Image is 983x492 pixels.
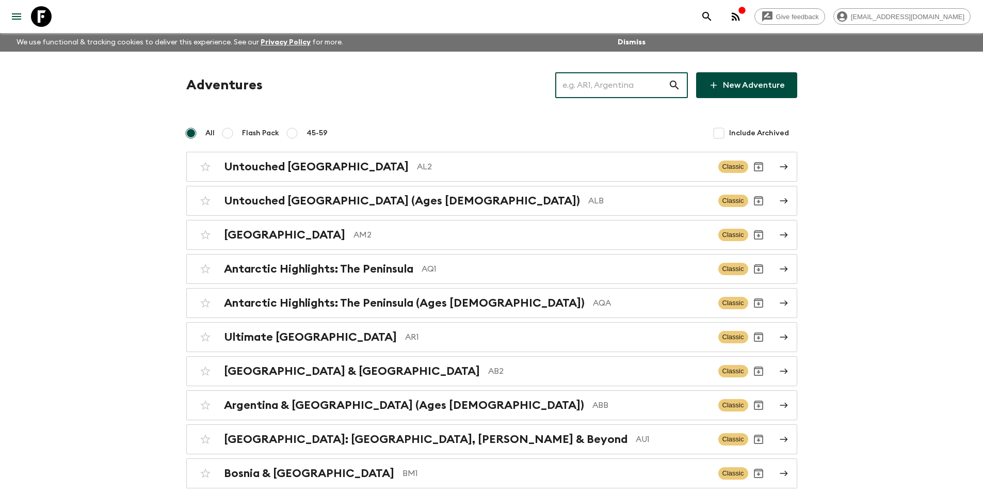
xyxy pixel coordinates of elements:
[748,395,769,416] button: Archive
[593,297,710,309] p: AQA
[224,228,345,242] h2: [GEOGRAPHIC_DATA]
[718,195,748,207] span: Classic
[12,33,347,52] p: We use functional & tracking cookies to deliver this experience. See our for more.
[186,186,797,216] a: Untouched [GEOGRAPHIC_DATA] (Ages [DEMOGRAPHIC_DATA])ALBClassicArchive
[186,322,797,352] a: Ultimate [GEOGRAPHIC_DATA]AR1ClassicArchive
[261,39,311,46] a: Privacy Policy
[748,225,769,245] button: Archive
[224,296,585,310] h2: Antarctic Highlights: The Peninsula (Ages [DEMOGRAPHIC_DATA])
[697,6,717,27] button: search adventures
[754,8,825,25] a: Give feedback
[186,356,797,386] a: [GEOGRAPHIC_DATA] & [GEOGRAPHIC_DATA]AB2ClassicArchive
[224,467,394,480] h2: Bosnia & [GEOGRAPHIC_DATA]
[402,467,710,480] p: BM1
[748,429,769,450] button: Archive
[422,263,710,275] p: AQ1
[748,293,769,313] button: Archive
[718,433,748,446] span: Classic
[748,463,769,484] button: Archive
[615,35,648,50] button: Dismiss
[845,13,970,21] span: [EMAIL_ADDRESS][DOMAIN_NAME]
[224,399,584,412] h2: Argentina & [GEOGRAPHIC_DATA] (Ages [DEMOGRAPHIC_DATA])
[186,152,797,182] a: Untouched [GEOGRAPHIC_DATA]AL2ClassicArchive
[242,128,279,138] span: Flash Pack
[186,75,263,96] h1: Adventures
[718,331,748,343] span: Classic
[729,128,789,138] span: Include Archived
[186,288,797,318] a: Antarctic Highlights: The Peninsula (Ages [DEMOGRAPHIC_DATA])AQAClassicArchive
[186,220,797,250] a: [GEOGRAPHIC_DATA]AM2ClassicArchive
[748,156,769,177] button: Archive
[555,71,668,100] input: e.g. AR1, Argentina
[718,365,748,377] span: Classic
[718,399,748,411] span: Classic
[186,390,797,420] a: Argentina & [GEOGRAPHIC_DATA] (Ages [DEMOGRAPHIC_DATA])ABBClassicArchive
[718,229,748,241] span: Classic
[636,433,710,446] p: AU1
[224,330,397,344] h2: Ultimate [GEOGRAPHIC_DATA]
[488,365,710,377] p: AB2
[770,13,825,21] span: Give feedback
[748,259,769,279] button: Archive
[748,191,769,211] button: Archive
[224,160,409,173] h2: Untouched [GEOGRAPHIC_DATA]
[696,72,797,98] a: New Adventure
[307,128,328,138] span: 45-59
[224,262,413,276] h2: Antarctic Highlights: The Peninsula
[833,8,971,25] div: [EMAIL_ADDRESS][DOMAIN_NAME]
[748,361,769,382] button: Archive
[405,331,710,343] p: AR1
[224,364,480,378] h2: [GEOGRAPHIC_DATA] & [GEOGRAPHIC_DATA]
[748,327,769,347] button: Archive
[718,263,748,275] span: Classic
[417,161,710,173] p: AL2
[353,229,710,241] p: AM2
[224,194,580,208] h2: Untouched [GEOGRAPHIC_DATA] (Ages [DEMOGRAPHIC_DATA])
[186,254,797,284] a: Antarctic Highlights: The PeninsulaAQ1ClassicArchive
[718,161,748,173] span: Classic
[592,399,710,411] p: ABB
[588,195,710,207] p: ALB
[718,467,748,480] span: Classic
[186,424,797,454] a: [GEOGRAPHIC_DATA]: [GEOGRAPHIC_DATA], [PERSON_NAME] & BeyondAU1ClassicArchive
[224,433,627,446] h2: [GEOGRAPHIC_DATA]: [GEOGRAPHIC_DATA], [PERSON_NAME] & Beyond
[186,458,797,488] a: Bosnia & [GEOGRAPHIC_DATA]BM1ClassicArchive
[6,6,27,27] button: menu
[205,128,215,138] span: All
[718,297,748,309] span: Classic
